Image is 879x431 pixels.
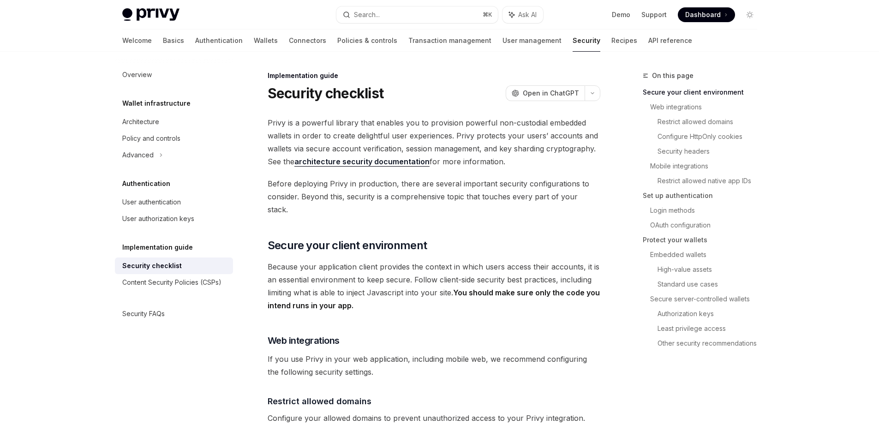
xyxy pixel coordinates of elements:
[268,85,384,102] h1: Security checklist
[658,144,765,159] a: Security headers
[122,178,170,189] h5: Authentication
[163,30,184,52] a: Basics
[523,89,579,98] span: Open in ChatGPT
[650,203,765,218] a: Login methods
[506,85,585,101] button: Open in ChatGPT
[122,8,179,21] img: light logo
[115,66,233,83] a: Overview
[678,7,735,22] a: Dashboard
[652,70,694,81] span: On this page
[658,306,765,321] a: Authorization keys
[268,334,340,347] span: Web integrations
[122,277,221,288] div: Content Security Policies (CSPs)
[518,10,537,19] span: Ask AI
[122,242,193,253] h5: Implementation guide
[742,7,757,22] button: Toggle dark mode
[658,336,765,351] a: Other security recommendations
[658,114,765,129] a: Restrict allowed domains
[268,116,600,168] span: Privy is a powerful library that enables you to provision powerful non-custodial embedded wallets...
[643,233,765,247] a: Protect your wallets
[408,30,491,52] a: Transaction management
[115,114,233,130] a: Architecture
[650,247,765,262] a: Embedded wallets
[268,260,600,312] span: Because your application client provides the context in which users access their accounts, it is ...
[115,274,233,291] a: Content Security Policies (CSPs)
[195,30,243,52] a: Authentication
[643,188,765,203] a: Set up authentication
[650,100,765,114] a: Web integrations
[641,10,667,19] a: Support
[115,130,233,147] a: Policy and controls
[502,6,543,23] button: Ask AI
[268,353,600,378] span: If you use Privy in your web application, including mobile web, we recommend configuring the foll...
[254,30,278,52] a: Wallets
[115,305,233,322] a: Security FAQs
[115,210,233,227] a: User authorization keys
[336,6,498,23] button: Search...⌘K
[658,277,765,292] a: Standard use cases
[122,98,191,109] h5: Wallet infrastructure
[122,116,159,127] div: Architecture
[268,412,600,425] span: Configure your allowed domains to prevent unauthorized access to your Privy integration.
[122,150,154,161] div: Advanced
[294,157,430,167] a: architecture security documentation
[612,10,630,19] a: Demo
[268,71,600,80] div: Implementation guide
[268,395,371,407] span: Restrict allowed domains
[122,69,152,80] div: Overview
[658,321,765,336] a: Least privilege access
[354,9,380,20] div: Search...
[115,257,233,274] a: Security checklist
[122,30,152,52] a: Welcome
[648,30,692,52] a: API reference
[573,30,600,52] a: Security
[122,308,165,319] div: Security FAQs
[658,174,765,188] a: Restrict allowed native app IDs
[483,11,492,18] span: ⌘ K
[289,30,326,52] a: Connectors
[122,133,180,144] div: Policy and controls
[337,30,397,52] a: Policies & controls
[685,10,721,19] span: Dashboard
[115,194,233,210] a: User authentication
[122,213,194,224] div: User authorization keys
[658,129,765,144] a: Configure HttpOnly cookies
[122,260,182,271] div: Security checklist
[611,30,637,52] a: Recipes
[268,177,600,216] span: Before deploying Privy in production, there are several important security configurations to cons...
[658,262,765,277] a: High-value assets
[122,197,181,208] div: User authentication
[650,218,765,233] a: OAuth configuration
[650,292,765,306] a: Secure server-controlled wallets
[643,85,765,100] a: Secure your client environment
[502,30,562,52] a: User management
[268,238,427,253] span: Secure your client environment
[650,159,765,174] a: Mobile integrations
